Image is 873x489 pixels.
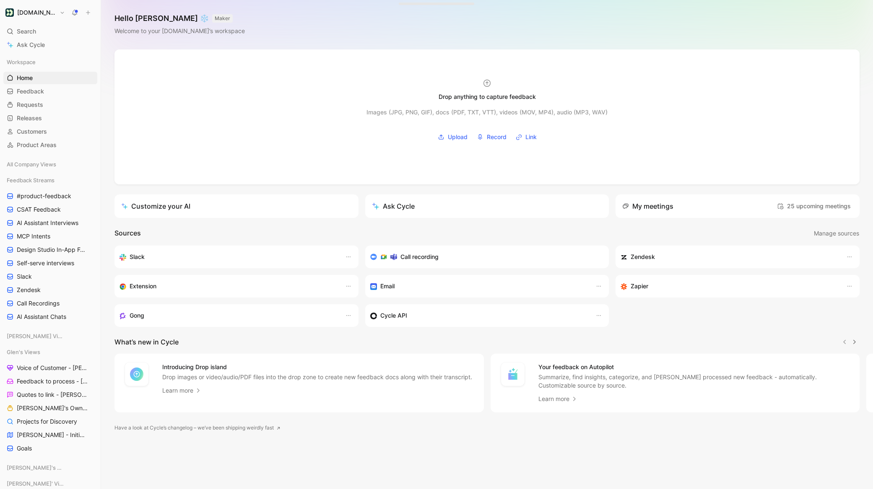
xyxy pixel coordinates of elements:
span: Design Studio In-App Feedback [17,246,87,254]
div: [PERSON_NAME]'s Views [3,461,97,476]
a: Learn more [162,386,202,396]
div: Forward emails to your feedback inbox [370,281,587,291]
h3: Email [380,281,395,291]
a: Customize your AI [114,194,359,218]
a: Quotes to link - [PERSON_NAME] [3,388,97,401]
div: Sync your customers, send feedback and get updates in Slack [120,252,337,262]
a: Goals [3,442,97,455]
span: Record [487,132,507,142]
a: Zendesk [3,284,97,296]
span: [PERSON_NAME]'s Owned Projects [17,404,88,412]
span: 25 upcoming meetings [777,201,851,211]
div: Glen's Views [3,346,97,358]
div: Images (JPG, PNG, GIF), docs (PDF, TXT, VTT), videos (MOV, MP4), audio (MP3, WAV) [366,107,608,117]
button: Manage sources [813,228,860,239]
div: Ask Cycle [372,201,415,211]
span: Ask Cycle [17,40,45,50]
a: Voice of Customer - [PERSON_NAME] [3,362,97,374]
a: Have a look at Cycle’s changelog – we’ve been shipping weirdly fast [114,424,281,432]
h3: Cycle API [380,310,407,321]
button: 25 upcoming meetings [775,199,853,213]
span: Feedback to process - [PERSON_NAME] [17,377,88,386]
a: AI Assistant Interviews [3,217,97,229]
span: Voice of Customer - [PERSON_NAME] [17,364,88,372]
div: My meetings [622,201,673,211]
a: Call Recordings [3,297,97,310]
div: All Company Views [3,158,97,171]
button: Upload [435,131,470,143]
span: Customers [17,127,47,136]
span: All Company Views [7,160,56,168]
p: Summarize, find insights, categorize, and [PERSON_NAME] processed new feedback - automatically. C... [538,373,850,390]
span: Home [17,74,33,82]
h3: Slack [130,252,145,262]
a: Requests [3,98,97,111]
h4: Introducing Drop island [162,362,472,372]
a: Feedback to process - [PERSON_NAME] [3,375,97,388]
div: [PERSON_NAME] Views [3,330,97,342]
a: Customers [3,125,97,138]
div: Sync customers & send feedback from custom sources. Get inspired by our favorite use case [370,310,587,321]
h3: Call recording [400,252,439,262]
a: CSAT Feedback [3,203,97,216]
span: Manage sources [814,228,859,238]
h3: Zapier [631,281,648,291]
p: Drop images or video/audio/PDF files into the drop zone to create new feedback docs along with th... [162,373,472,381]
button: Link [513,131,540,143]
span: Call Recordings [17,299,60,308]
a: Ask Cycle [3,39,97,51]
div: [PERSON_NAME]'s Views [3,461,97,474]
span: Link [525,132,537,142]
div: Feedback Streams [3,174,97,186]
span: Goals [17,444,32,453]
span: Zendesk [17,286,41,294]
span: Glen's Views [7,348,40,356]
div: Welcome to your [DOMAIN_NAME]’s workspace [114,26,245,36]
h3: Zendesk [631,252,655,262]
span: AI Assistant Chats [17,313,66,321]
a: Learn more [538,394,578,404]
div: Sync customers and create docs [621,252,838,262]
span: Product Areas [17,141,57,149]
span: Feedback [17,87,44,96]
div: All Company Views [3,158,97,173]
a: Product Areas [3,139,97,151]
span: #product-feedback [17,192,71,200]
h2: Sources [114,228,141,239]
button: Customer.io[DOMAIN_NAME] [3,7,67,18]
span: Self-serve interviews [17,259,74,267]
span: Slack [17,272,32,281]
div: Customize your AI [121,201,190,211]
a: Feedback [3,85,97,98]
span: AI Assistant Interviews [17,219,78,227]
img: Customer.io [5,8,14,17]
span: Search [17,26,36,36]
h3: Extension [130,281,156,291]
div: Capture feedback from thousands of sources with Zapier (survey results, recordings, sheets, etc). [621,281,838,291]
div: [PERSON_NAME] Views [3,330,97,345]
button: Ask Cycle [365,194,609,218]
div: Capture feedback from anywhere on the web [120,281,337,291]
div: Record & transcribe meetings from Zoom, Meet & Teams. [370,252,598,262]
span: [PERSON_NAME]' Views [7,479,64,488]
div: Drop anything to capture feedback [439,92,536,102]
span: [PERSON_NAME] - Initiatives [17,431,86,439]
a: Slack [3,270,97,283]
span: Projects for Discovery [17,417,77,426]
div: Search [3,25,97,38]
a: AI Assistant Chats [3,310,97,323]
a: #product-feedback [3,190,97,202]
span: Releases [17,114,42,122]
a: Releases [3,112,97,124]
div: Feedback Streams#product-feedbackCSAT FeedbackAI Assistant InterviewsMCP IntentsDesign Studio In-... [3,174,97,323]
span: CSAT Feedback [17,205,61,214]
a: [PERSON_NAME] - Initiatives [3,429,97,441]
a: Design Studio In-App Feedback [3,243,97,256]
span: [PERSON_NAME]'s Views [7,463,65,472]
a: MCP Intents [3,230,97,243]
a: [PERSON_NAME]'s Owned Projects [3,402,97,414]
a: Projects for Discovery [3,415,97,428]
h1: [DOMAIN_NAME] [17,9,56,16]
h3: Gong [130,310,144,321]
button: MAKER [212,14,233,23]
